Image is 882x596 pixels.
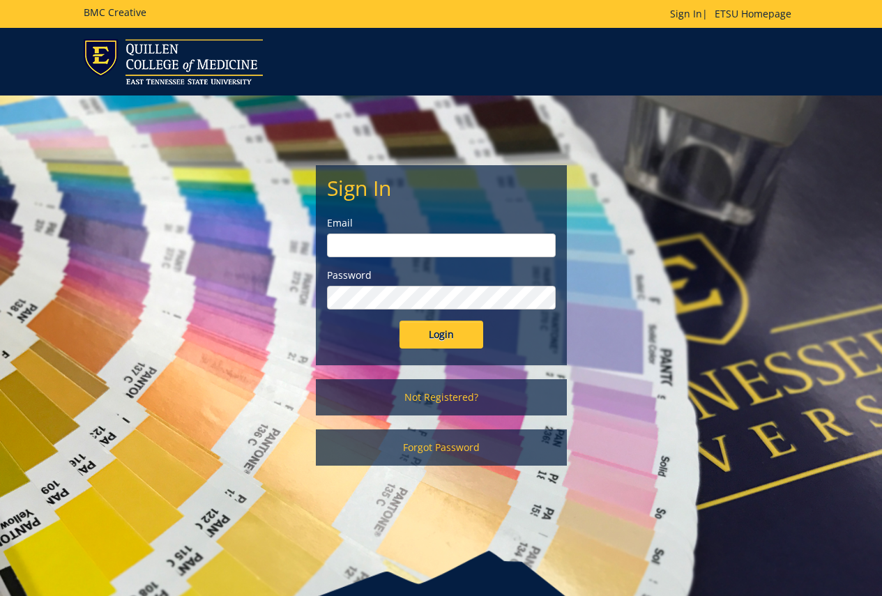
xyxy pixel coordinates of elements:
[316,429,567,466] a: Forgot Password
[84,7,146,17] h5: BMC Creative
[708,7,798,20] a: ETSU Homepage
[670,7,702,20] a: Sign In
[400,321,483,349] input: Login
[327,268,556,282] label: Password
[327,216,556,230] label: Email
[84,39,263,84] img: ETSU logo
[327,176,556,199] h2: Sign In
[316,379,567,415] a: Not Registered?
[670,7,798,21] p: |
